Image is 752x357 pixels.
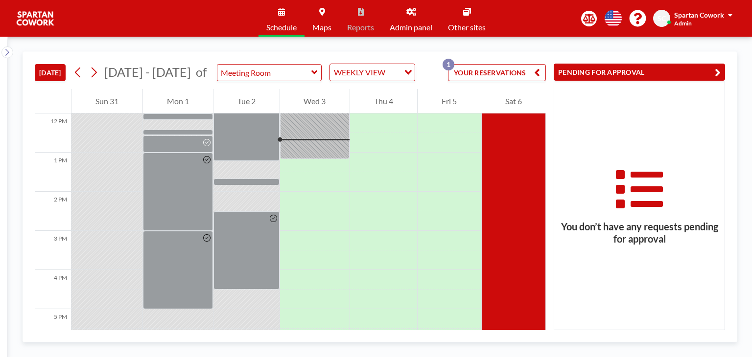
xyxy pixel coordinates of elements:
[674,11,724,19] span: Spartan Cowork
[217,65,311,81] input: Meeting Room
[388,66,399,79] input: Search for option
[16,9,55,28] img: organization-logo
[35,64,66,81] button: [DATE]
[443,59,454,70] p: 1
[312,23,331,31] span: Maps
[35,270,71,309] div: 4 PM
[347,23,374,31] span: Reports
[658,14,666,23] span: SC
[35,309,71,348] div: 5 PM
[71,89,142,113] div: Sun 31
[448,64,546,81] button: YOUR RESERVATIONS1
[332,66,387,79] span: WEEKLY VIEW
[213,89,280,113] div: Tue 2
[554,64,725,81] button: PENDING FOR APPROVAL
[35,113,71,153] div: 12 PM
[481,89,546,113] div: Sat 6
[418,89,481,113] div: Fri 5
[448,23,486,31] span: Other sites
[390,23,432,31] span: Admin panel
[266,23,297,31] span: Schedule
[35,231,71,270] div: 3 PM
[196,65,207,80] span: of
[35,192,71,231] div: 2 PM
[35,153,71,192] div: 1 PM
[350,89,417,113] div: Thu 4
[280,89,350,113] div: Wed 3
[554,221,725,245] h3: You don’t have any requests pending for approval
[330,64,415,81] div: Search for option
[674,20,692,27] span: Admin
[143,89,213,113] div: Mon 1
[104,65,191,79] span: [DATE] - [DATE]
